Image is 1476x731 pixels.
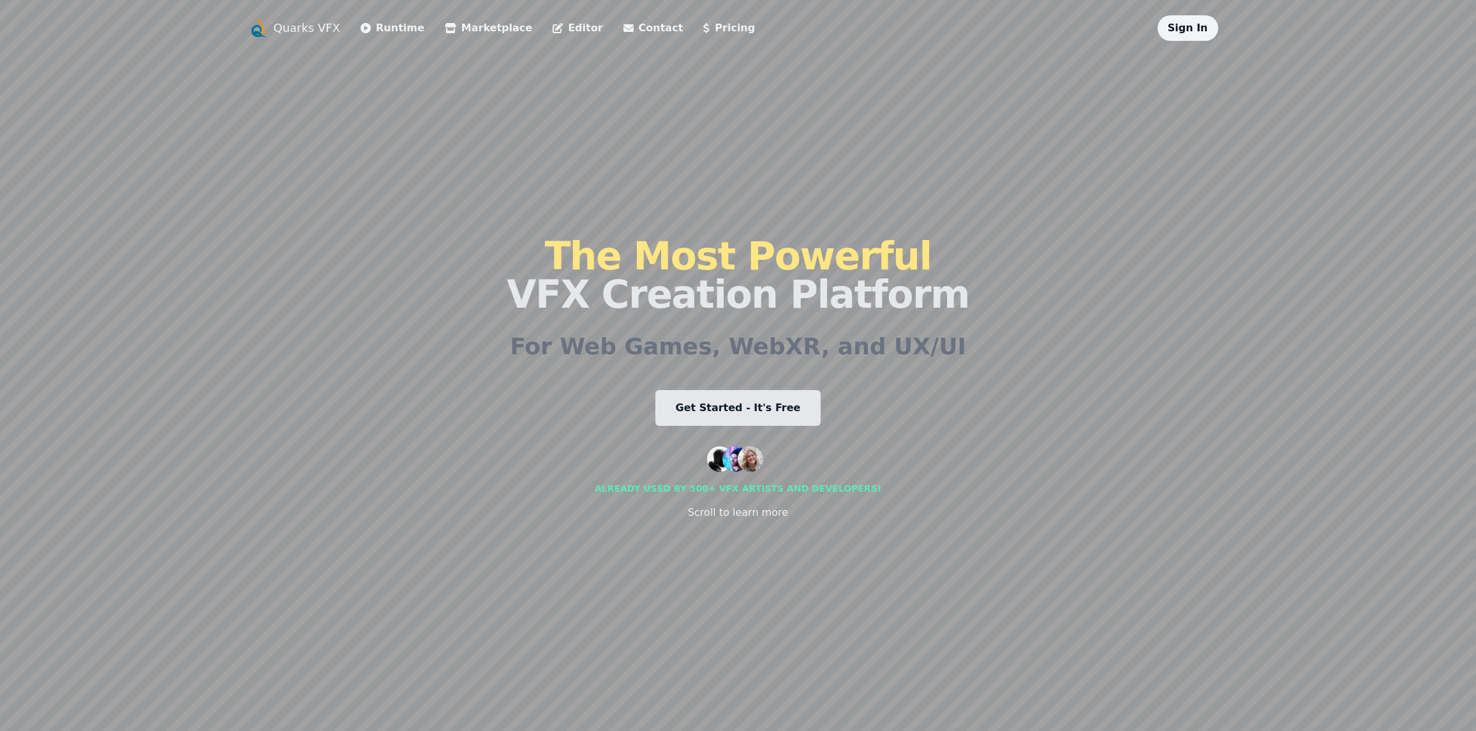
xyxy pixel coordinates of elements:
img: customer 2 [722,446,748,472]
span: The Most Powerful [544,234,931,278]
img: customer 3 [738,446,763,472]
a: Runtime [361,20,424,36]
a: Quarks VFX [274,19,341,37]
a: Contact [623,20,683,36]
a: Get Started - It's Free [655,390,821,426]
a: Marketplace [445,20,532,36]
div: Already used by 500+ vfx artists and developers! [595,482,881,495]
h2: For Web Games, WebXR, and UX/UI [510,334,966,359]
a: Editor [553,20,602,36]
a: Sign In [1168,22,1208,34]
div: Scroll to learn more [688,505,788,520]
a: Pricing [703,20,755,36]
img: customer 1 [707,446,733,472]
h1: VFX Creation Platform [507,237,969,313]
